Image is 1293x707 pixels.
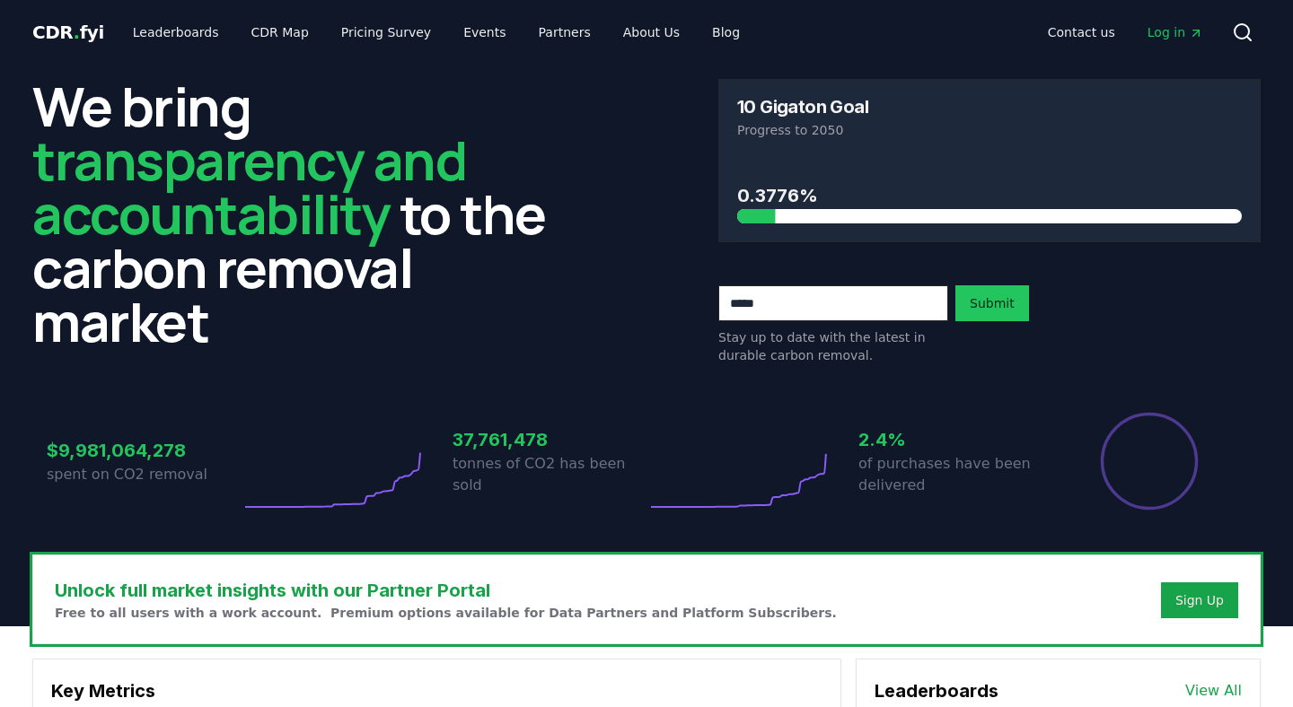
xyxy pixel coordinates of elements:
[453,426,646,453] h3: 37,761,478
[858,453,1052,496] p: of purchases have been delivered
[32,123,466,250] span: transparency and accountability
[74,22,80,43] span: .
[1133,16,1218,48] a: Log in
[327,16,445,48] a: Pricing Survey
[32,22,104,43] span: CDR fyi
[1161,582,1238,618] button: Sign Up
[1175,591,1224,609] a: Sign Up
[875,677,998,704] h3: Leaderboards
[1099,411,1200,511] div: Percentage of sales delivered
[119,16,233,48] a: Leaderboards
[47,437,241,464] h3: $9,981,064,278
[32,79,575,348] h2: We bring to the carbon removal market
[737,121,1242,139] p: Progress to 2050
[698,16,754,48] a: Blog
[51,677,822,704] h3: Key Metrics
[718,328,948,364] p: Stay up to date with the latest in durable carbon removal.
[609,16,694,48] a: About Us
[524,16,605,48] a: Partners
[32,20,104,45] a: CDR.fyi
[453,453,646,496] p: tonnes of CO2 has been sold
[1034,16,1130,48] a: Contact us
[1185,680,1242,702] a: View All
[1034,16,1218,48] nav: Main
[119,16,754,48] nav: Main
[237,16,323,48] a: CDR Map
[858,426,1052,453] h3: 2.4%
[55,577,837,604] h3: Unlock full market insights with our Partner Portal
[1148,23,1203,41] span: Log in
[737,98,868,116] h3: 10 Gigaton Goal
[737,182,1242,209] h3: 0.3776%
[955,285,1029,321] button: Submit
[47,464,241,485] p: spent on CO2 removal
[55,604,837,622] p: Free to all users with a work account. Premium options available for Data Partners and Platform S...
[449,16,520,48] a: Events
